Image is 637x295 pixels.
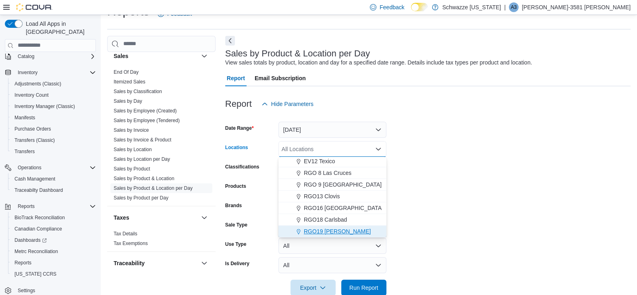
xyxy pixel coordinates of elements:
button: RGO18 Carlsbad [278,214,386,226]
label: Is Delivery [225,260,249,267]
button: [DATE] [278,122,386,138]
button: Sales [199,51,209,61]
a: Sales by Employee (Tendered) [114,118,180,123]
span: Transfers [15,148,35,155]
a: Tax Details [114,231,137,237]
button: Next [225,36,235,46]
span: Sales by Location per Day [114,156,170,162]
button: Sales [114,52,198,60]
a: Transfers (Classic) [11,135,58,145]
h3: Sales by Product & Location per Day [225,49,370,58]
a: Cash Management [11,174,58,184]
button: Operations [2,162,99,173]
a: Dashboards [8,235,99,246]
button: Traceabilty Dashboard [8,185,99,196]
button: [US_STATE] CCRS [8,268,99,280]
span: Sales by Classification [114,88,162,95]
span: Sales by Invoice & Product [114,137,171,143]
span: Sales by Invoice [114,127,149,133]
span: Washington CCRS [11,269,96,279]
a: Sales by Employee (Created) [114,108,177,114]
div: View sales totals by product, location and day for a specified date range. Details include tax ty... [225,58,532,67]
span: Inventory Manager (Classic) [11,102,96,111]
h3: Sales [114,52,129,60]
p: Schwazze [US_STATE] [442,2,501,12]
span: Operations [18,164,41,171]
span: Feedback [380,3,404,11]
button: Canadian Compliance [8,223,99,235]
span: Catalog [15,52,96,61]
p: [PERSON_NAME]-3581 [PERSON_NAME] [522,2,631,12]
button: Inventory Manager (Classic) [8,101,99,112]
h3: Report [225,99,252,109]
a: Sales by Product per Day [114,195,168,201]
a: Itemized Sales [114,79,145,85]
span: RGO18 Carlsbad [304,216,347,224]
label: Sale Type [225,222,247,228]
a: Sales by Product & Location [114,176,174,181]
span: Tax Details [114,231,137,237]
button: Cash Management [8,173,99,185]
button: Catalog [15,52,37,61]
button: Reports [2,201,99,212]
span: Canadian Compliance [15,226,62,232]
span: Dashboards [11,235,96,245]
span: Catalog [18,53,34,60]
button: RGO 8 Las Cruces [278,167,386,179]
button: Transfers [8,146,99,157]
button: RGO 9 [GEOGRAPHIC_DATA] [278,179,386,191]
span: Inventory [15,68,96,77]
a: Reports [11,258,35,268]
span: Transfers (Classic) [15,137,55,143]
a: Adjustments (Classic) [11,79,64,89]
span: Inventory [18,69,37,76]
button: Catalog [2,51,99,62]
a: Inventory Manager (Classic) [11,102,78,111]
span: Cash Management [15,176,55,182]
a: Traceabilty Dashboard [11,185,66,195]
span: Tax Exemptions [114,240,148,247]
span: Reports [15,202,96,211]
button: Metrc Reconciliation [8,246,99,257]
span: Inventory Manager (Classic) [15,103,75,110]
button: Inventory Count [8,89,99,101]
button: RGO13 Clovis [278,191,386,202]
span: Sales by Day [114,98,142,104]
span: Purchase Orders [11,124,96,134]
span: Report [227,70,245,86]
button: All [278,238,386,254]
a: Purchase Orders [11,124,54,134]
span: Adjustments (Classic) [11,79,96,89]
span: BioTrack Reconciliation [15,214,65,221]
h3: Taxes [114,214,129,222]
label: Locations [225,144,248,151]
button: EV12 Texico [278,156,386,167]
span: Sales by Product & Location per Day [114,185,193,191]
span: Sales by Employee (Tendered) [114,117,180,124]
a: Transfers [11,147,38,156]
a: Tax Exemptions [114,241,148,246]
span: Inventory Count [11,90,96,100]
button: BioTrack Reconciliation [8,212,99,223]
span: Traceabilty Dashboard [11,185,96,195]
span: Sales by Product & Location [114,175,174,182]
span: Reports [18,203,35,210]
span: RGO13 Clovis [304,192,340,200]
span: Adjustments (Classic) [15,81,61,87]
a: End Of Day [114,69,139,75]
button: Operations [15,163,45,172]
span: Manifests [15,114,35,121]
button: Inventory [15,68,41,77]
a: Sales by Classification [114,89,162,94]
label: Classifications [225,164,259,170]
a: Canadian Compliance [11,224,65,234]
span: Hide Parameters [271,100,313,108]
span: Dashboards [15,237,47,243]
a: Manifests [11,113,38,123]
span: RGO 9 [GEOGRAPHIC_DATA] [304,181,382,189]
a: Metrc Reconciliation [11,247,61,256]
